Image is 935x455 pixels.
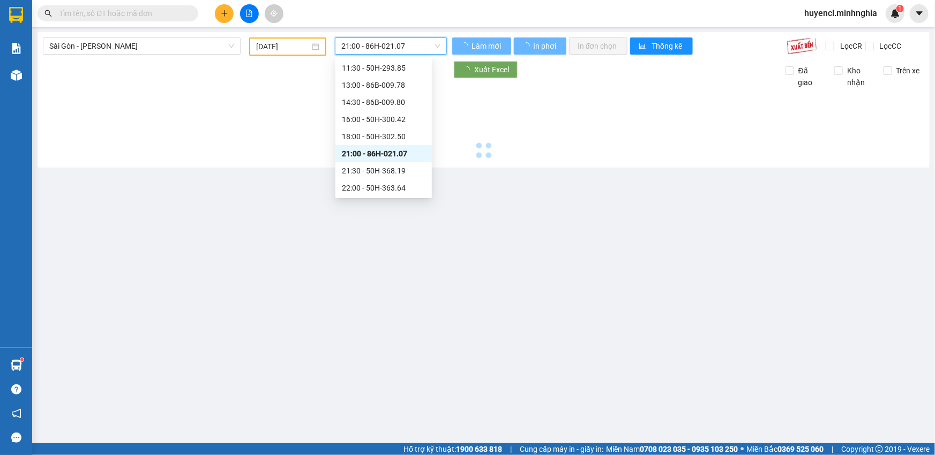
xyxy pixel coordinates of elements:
[639,42,648,51] span: bar-chart
[454,61,518,78] button: Xuất Excel
[876,445,883,453] span: copyright
[514,37,566,55] button: In phơi
[265,4,283,23] button: aim
[892,65,924,77] span: Trên xe
[472,40,503,52] span: Làm mới
[796,6,886,20] span: huyencl.minhnghia
[11,433,21,443] span: message
[462,66,474,73] span: loading
[606,443,738,455] span: Miền Nam
[520,443,603,455] span: Cung cấp máy in - giấy in:
[341,38,440,54] span: 21:00 - 86H-021.07
[240,4,259,23] button: file-add
[787,37,817,55] img: 9k=
[832,443,833,455] span: |
[740,447,744,451] span: ⚪️
[11,70,22,81] img: warehouse-icon
[456,445,502,453] strong: 1900 633 818
[910,4,929,23] button: caret-down
[569,37,627,55] button: In đơn chọn
[843,65,875,88] span: Kho nhận
[652,40,684,52] span: Thống kê
[221,10,228,17] span: plus
[630,37,693,55] button: bar-chartThống kê
[59,7,185,19] input: Tìm tên, số ĐT hoặc mã đơn
[403,443,502,455] span: Hỗ trợ kỹ thuật:
[915,9,924,18] span: caret-down
[836,40,864,52] span: Lọc CR
[777,445,824,453] strong: 0369 525 060
[256,41,310,52] input: 10/08/2025
[44,10,52,17] span: search
[533,40,558,52] span: In phơi
[898,5,902,12] span: 1
[896,5,904,12] sup: 1
[876,40,903,52] span: Lọc CC
[640,445,738,453] strong: 0708 023 035 - 0935 103 250
[245,10,253,17] span: file-add
[215,4,234,23] button: plus
[510,443,512,455] span: |
[11,43,22,54] img: solution-icon
[474,64,509,75] span: Xuất Excel
[270,10,278,17] span: aim
[746,443,824,455] span: Miền Bắc
[20,358,24,361] sup: 1
[49,38,234,54] span: Sài Gòn - Phan Rí
[11,408,21,419] span: notification
[891,9,900,18] img: icon-new-feature
[452,37,511,55] button: Làm mới
[461,42,470,50] span: loading
[794,65,826,88] span: Đã giao
[11,384,21,395] span: question-circle
[522,42,532,50] span: loading
[9,7,23,23] img: logo-vxr
[11,360,22,371] img: warehouse-icon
